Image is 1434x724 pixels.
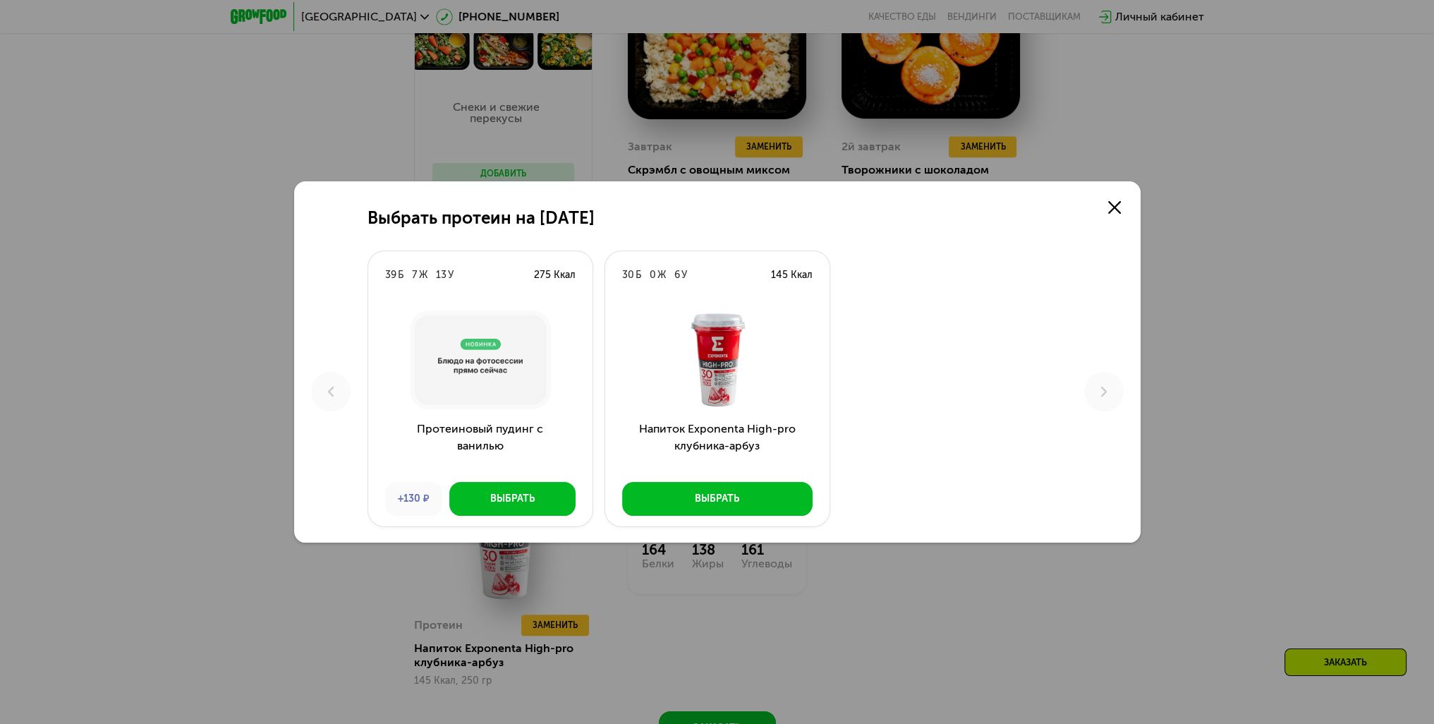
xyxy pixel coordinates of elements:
[449,482,576,516] button: Выбрать
[681,268,687,282] div: У
[385,268,396,282] div: 39
[605,421,830,471] h3: Напиток Exponenta High-pro клубника-арбуз
[657,268,666,282] div: Ж
[398,268,403,282] div: Б
[674,268,680,282] div: 6
[622,268,634,282] div: 30
[412,268,418,282] div: 7
[534,268,576,282] div: 275 Ккал
[385,482,442,516] div: +130 ₽
[379,310,581,409] img: Протеиновый пудинг с ванилью
[636,268,641,282] div: Б
[448,268,454,282] div: У
[622,482,813,516] button: Выбрать
[367,208,595,228] h2: Выбрать протеин на [DATE]
[490,492,535,506] div: Выбрать
[436,268,446,282] div: 13
[616,310,818,409] img: Напиток Exponenta High-pro клубника-арбуз
[419,268,427,282] div: Ж
[695,492,739,506] div: Выбрать
[650,268,656,282] div: 0
[771,268,813,282] div: 145 Ккал
[368,421,593,471] h3: Протеиновый пудинг с ванилью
